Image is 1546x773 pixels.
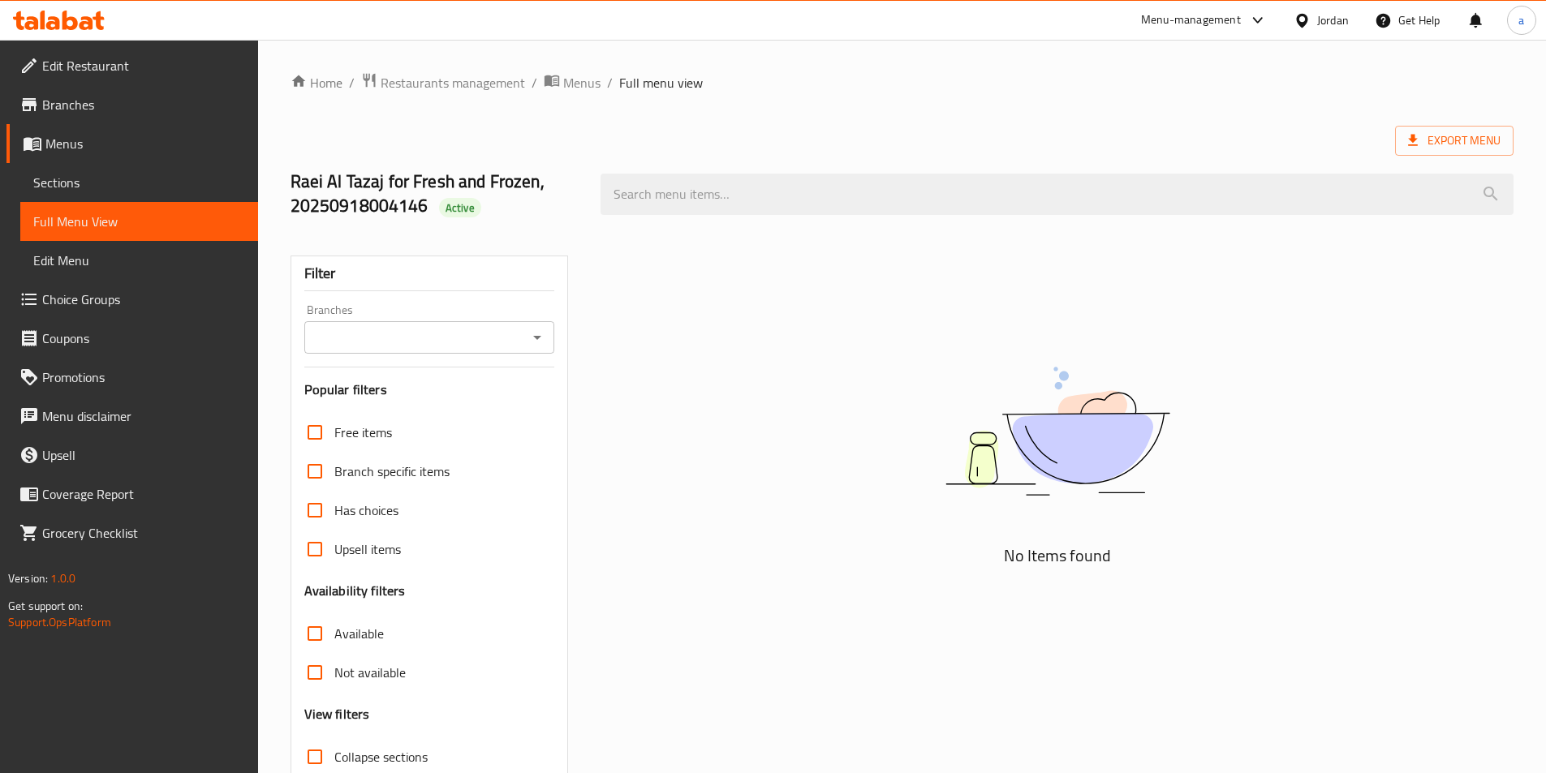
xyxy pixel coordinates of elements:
span: Export Menu [1395,126,1514,156]
a: Full Menu View [20,202,258,241]
span: Export Menu [1408,131,1501,151]
a: Edit Restaurant [6,46,258,85]
span: Promotions [42,367,245,387]
span: Upsell [42,445,245,465]
span: Coupons [42,329,245,348]
h5: No Items found [855,543,1260,569]
span: Upsell items [334,539,401,559]
a: Choice Groups [6,280,258,319]
a: Branches [6,85,258,124]
span: a [1518,11,1524,29]
a: Menus [544,72,601,93]
img: dish.svg [855,324,1260,539]
a: Menu disclaimer [6,397,258,436]
h3: Availability filters [304,582,406,600]
a: Restaurants management [361,72,525,93]
a: Coverage Report [6,475,258,513]
span: Get support on: [8,595,83,616]
span: Branch specific items [334,462,450,481]
li: / [349,73,355,92]
span: Not available [334,663,406,682]
a: Upsell [6,436,258,475]
h3: Popular filters [304,380,555,399]
a: Promotions [6,358,258,397]
span: Menus [563,73,601,92]
span: Full menu view [619,73,703,92]
span: Menu disclaimer [42,406,245,426]
span: Available [334,624,384,643]
span: Active [439,200,481,216]
span: Restaurants management [381,73,525,92]
a: Support.OpsPlatform [8,612,111,633]
div: Filter [304,256,555,291]
div: Menu-management [1141,11,1241,30]
span: Free items [334,423,392,442]
a: Menus [6,124,258,163]
span: Edit Menu [33,251,245,270]
a: Grocery Checklist [6,513,258,552]
span: Coverage Report [42,484,245,504]
span: Collapse sections [334,747,428,767]
h2: Raei Al Tazaj for Fresh and Frozen, 20250918004146 [291,170,582,218]
button: Open [526,326,549,349]
nav: breadcrumb [291,72,1514,93]
span: Has choices [334,500,398,520]
span: Edit Restaurant [42,56,245,75]
a: Coupons [6,319,258,358]
span: Menus [45,134,245,153]
span: Branches [42,95,245,114]
a: Home [291,73,342,92]
li: / [607,73,613,92]
li: / [532,73,537,92]
a: Edit Menu [20,241,258,280]
span: Choice Groups [42,290,245,309]
input: search [601,174,1514,215]
span: Version: [8,568,48,589]
h3: View filters [304,705,370,724]
div: Active [439,198,481,217]
span: 1.0.0 [50,568,75,589]
a: Sections [20,163,258,202]
span: Grocery Checklist [42,523,245,543]
div: Jordan [1317,11,1349,29]
span: Full Menu View [33,212,245,231]
span: Sections [33,173,245,192]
